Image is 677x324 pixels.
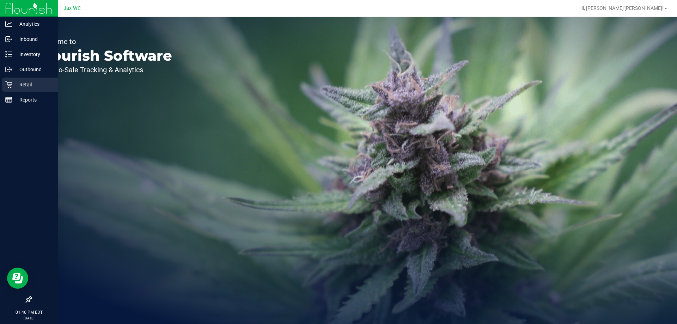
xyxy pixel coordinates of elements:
[12,65,55,74] p: Outbound
[38,38,172,45] p: Welcome to
[5,81,12,88] inline-svg: Retail
[7,268,28,289] iframe: Resource center
[12,20,55,28] p: Analytics
[38,66,172,73] p: Seed-to-Sale Tracking & Analytics
[12,80,55,89] p: Retail
[3,309,55,316] p: 01:46 PM EDT
[579,5,664,11] span: Hi, [PERSON_NAME]'[PERSON_NAME]!
[5,51,12,58] inline-svg: Inventory
[12,50,55,59] p: Inventory
[5,96,12,103] inline-svg: Reports
[12,35,55,43] p: Inbound
[3,316,55,321] p: [DATE]
[38,49,172,63] p: Flourish Software
[5,66,12,73] inline-svg: Outbound
[5,20,12,27] inline-svg: Analytics
[12,96,55,104] p: Reports
[5,36,12,43] inline-svg: Inbound
[63,5,81,11] span: Jax WC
